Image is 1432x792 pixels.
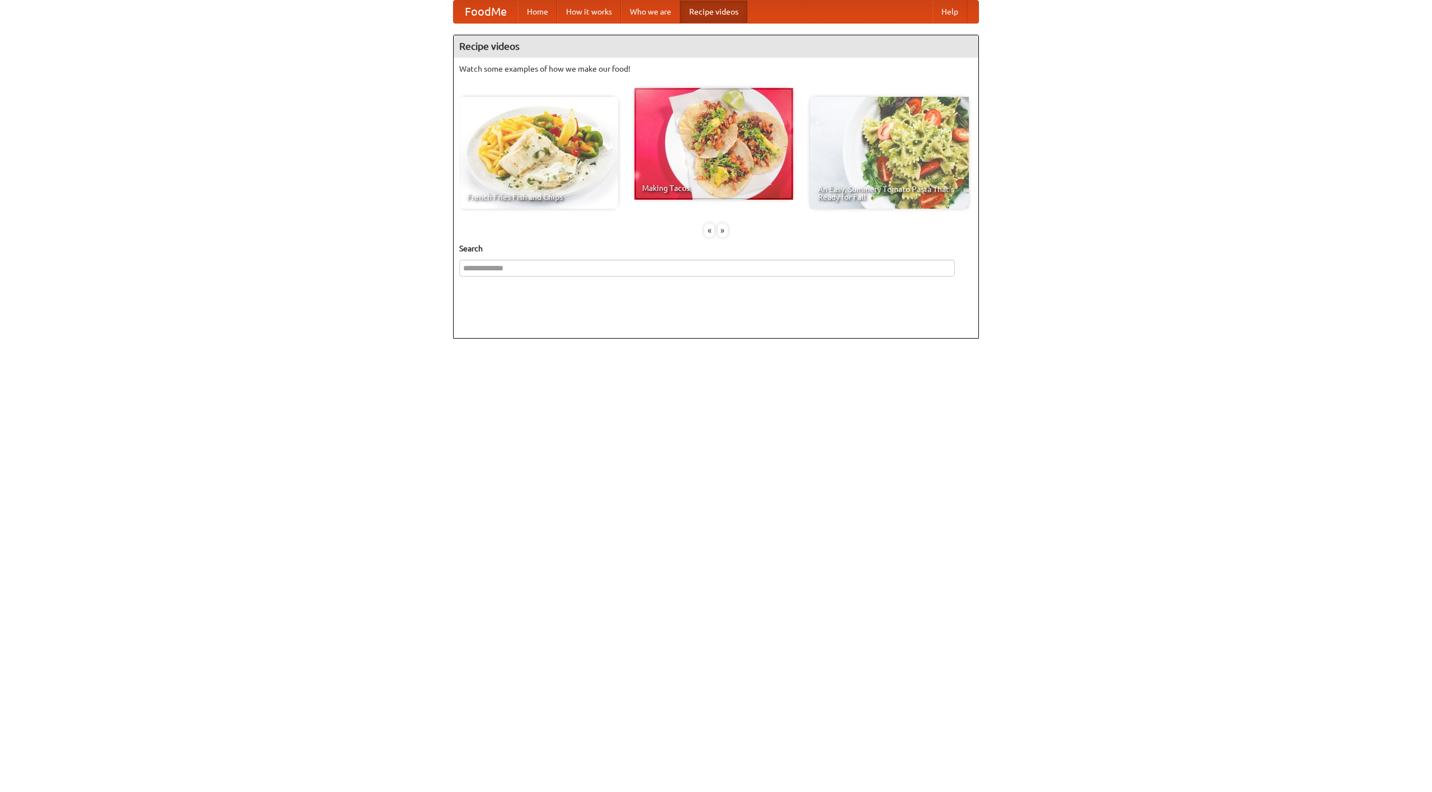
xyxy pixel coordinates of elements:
[454,1,518,23] a: FoodMe
[932,1,967,23] a: Help
[467,193,610,201] span: French Fries Fish and Chips
[518,1,557,23] a: Home
[459,63,973,74] p: Watch some examples of how we make our food!
[704,223,714,237] div: «
[621,1,680,23] a: Who we are
[718,223,728,237] div: »
[634,88,793,200] a: Making Tacos
[557,1,621,23] a: How it works
[680,1,747,23] a: Recipe videos
[818,185,961,201] span: An Easy, Summery Tomato Pasta That's Ready for Fall
[642,184,785,192] span: Making Tacos
[459,243,973,254] h5: Search
[810,97,969,209] a: An Easy, Summery Tomato Pasta That's Ready for Fall
[459,97,618,209] a: French Fries Fish and Chips
[454,35,978,58] h4: Recipe videos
